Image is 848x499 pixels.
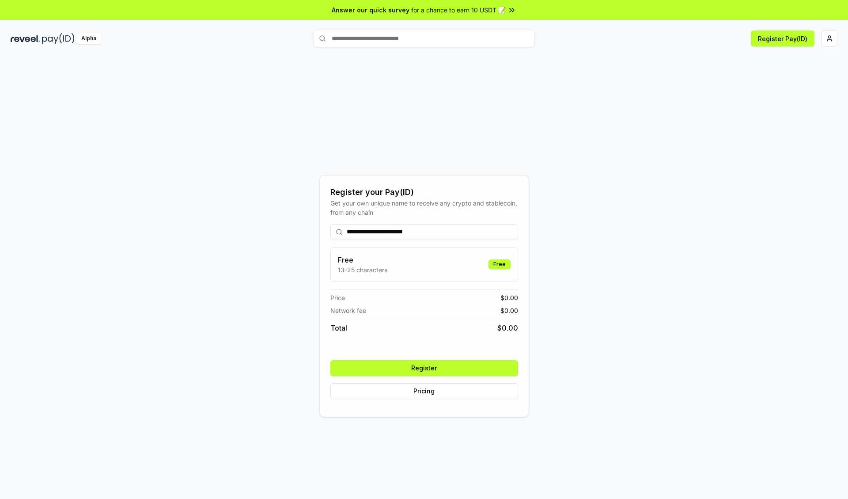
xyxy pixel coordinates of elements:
[500,293,518,302] span: $ 0.00
[330,186,518,198] div: Register your Pay(ID)
[330,360,518,376] button: Register
[488,259,511,269] div: Free
[11,33,40,44] img: reveel_dark
[751,30,814,46] button: Register Pay(ID)
[330,293,345,302] span: Price
[42,33,75,44] img: pay_id
[497,323,518,333] span: $ 0.00
[330,198,518,217] div: Get your own unique name to receive any crypto and stablecoin, from any chain
[330,323,347,333] span: Total
[338,265,387,274] p: 13-25 characters
[338,255,387,265] h3: Free
[76,33,101,44] div: Alpha
[411,5,506,15] span: for a chance to earn 10 USDT 📝
[330,306,366,315] span: Network fee
[332,5,409,15] span: Answer our quick survey
[500,306,518,315] span: $ 0.00
[330,383,518,399] button: Pricing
